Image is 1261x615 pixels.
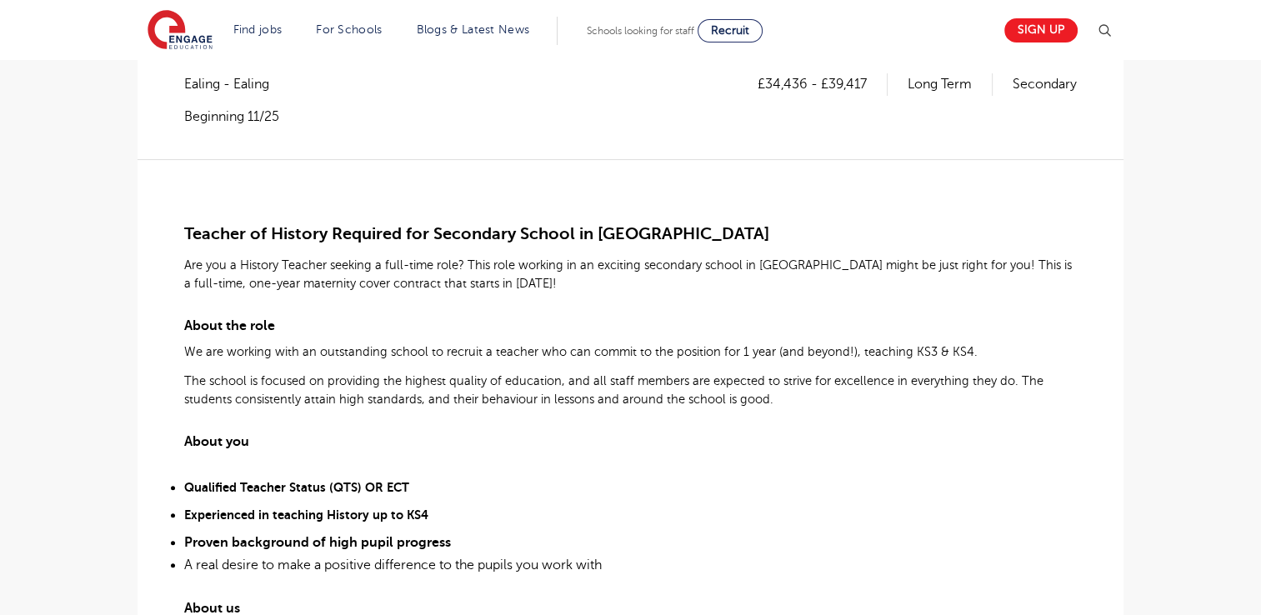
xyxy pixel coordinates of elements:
[1013,73,1077,95] p: Secondary
[711,24,749,37] span: Recruit
[184,374,1043,406] span: The school is focused on providing the highest quality of education, and all staff members are ex...
[184,481,409,494] span: Qualified Teacher Status (QTS) OR ECT
[698,19,763,42] a: Recruit
[184,434,249,449] span: About you
[184,73,286,95] span: Ealing - Ealing
[184,345,978,358] span: We are working with an outstanding school to recruit a teacher who can commit to the position for...
[184,535,451,550] span: Proven background of high pupil progress
[184,107,286,126] p: Beginning 11/25
[417,23,530,36] a: Blogs & Latest News
[184,224,769,243] span: Teacher of History Required for Secondary School in [GEOGRAPHIC_DATA]
[233,23,283,36] a: Find jobs
[587,25,694,37] span: Schools looking for staff
[184,557,602,572] span: A real desire to make a positive difference to the pupils you work with
[148,10,213,52] img: Engage Education
[316,23,382,36] a: For Schools
[184,318,275,333] span: About the role
[184,258,1072,290] span: Are you a History Teacher seeking a full-time role? This role working in an exciting secondary sc...
[908,73,993,95] p: Long Term
[758,73,888,95] p: £34,436 - £39,417
[1004,18,1078,42] a: Sign up
[184,508,428,522] span: Experienced in teaching History up to KS4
